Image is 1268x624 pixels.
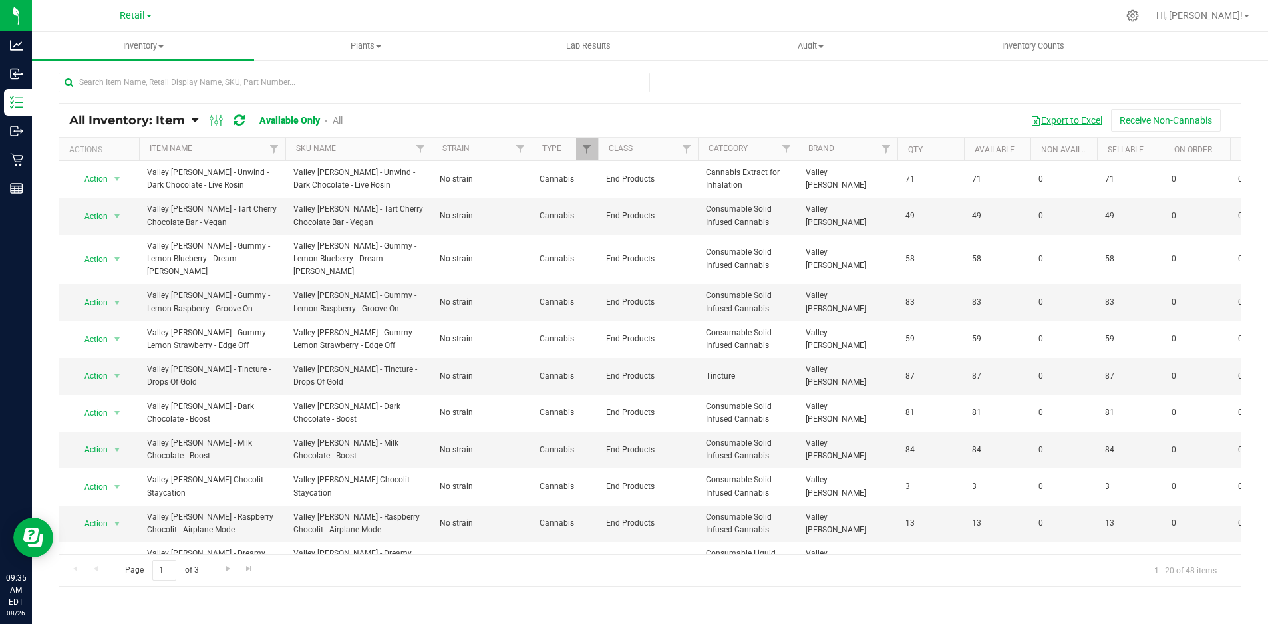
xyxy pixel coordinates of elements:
[440,370,524,383] span: No strain
[440,173,524,186] span: No strain
[1038,333,1089,345] span: 0
[333,115,343,126] a: All
[1172,333,1222,345] span: 0
[1105,210,1156,222] span: 49
[806,327,889,352] span: Valley [PERSON_NAME]
[1172,210,1222,222] span: 0
[806,289,889,315] span: Valley [PERSON_NAME]
[147,327,277,352] span: Valley [PERSON_NAME] - Gummy - Lemon Strawberry - Edge Off
[606,480,690,493] span: End Products
[1105,517,1156,530] span: 13
[806,203,889,228] span: Valley [PERSON_NAME]
[1144,560,1227,580] span: 1 - 20 of 48 items
[109,478,126,496] span: select
[1172,253,1222,265] span: 0
[609,144,633,153] a: Class
[293,166,424,192] span: Valley [PERSON_NAME] - Unwind - Dark Chocolate - Live Rosin
[510,138,532,160] a: Filter
[10,124,23,138] inline-svg: Outbound
[972,406,1023,419] span: 81
[1172,296,1222,309] span: 0
[1038,370,1089,383] span: 0
[1038,253,1089,265] span: 0
[147,203,277,228] span: Valley [PERSON_NAME] - Tart Cherry Chocolate Bar - Vegan
[147,547,277,573] span: Valley [PERSON_NAME] - Dreamy Honey
[239,560,259,578] a: Go to the last page
[706,437,790,462] span: Consumable Solid Infused Cannabis
[806,166,889,192] span: Valley [PERSON_NAME]
[540,333,590,345] span: Cannabis
[73,250,108,269] span: Action
[540,370,590,383] span: Cannabis
[1108,145,1144,154] a: Sellable
[147,474,277,499] span: Valley [PERSON_NAME] Chocolit - Staycation
[218,560,238,578] a: Go to the next page
[1041,145,1100,154] a: Non-Available
[1038,173,1089,186] span: 0
[706,203,790,228] span: Consumable Solid Infused Cannabis
[706,246,790,271] span: Consumable Solid Infused Cannabis
[972,210,1023,222] span: 49
[440,517,524,530] span: No strain
[440,406,524,419] span: No strain
[120,10,145,21] span: Retail
[109,514,126,533] span: select
[972,480,1023,493] span: 3
[109,293,126,312] span: select
[908,145,923,154] a: Qty
[905,296,956,309] span: 83
[706,289,790,315] span: Consumable Solid Infused Cannabis
[6,608,26,618] p: 08/26
[1172,444,1222,456] span: 0
[10,67,23,80] inline-svg: Inbound
[1038,480,1089,493] span: 0
[1038,406,1089,419] span: 0
[109,367,126,385] span: select
[706,400,790,426] span: Consumable Solid Infused Cannabis
[109,250,126,269] span: select
[776,138,798,160] a: Filter
[548,40,629,52] span: Lab Results
[606,370,690,383] span: End Products
[10,182,23,195] inline-svg: Reports
[1111,109,1221,132] button: Receive Non-Cannabis
[440,296,524,309] span: No strain
[114,560,210,581] span: Page of 3
[1105,406,1156,419] span: 81
[410,138,432,160] a: Filter
[972,173,1023,186] span: 71
[59,73,650,92] input: Search Item Name, Retail Display Name, SKU, Part Number...
[1172,406,1222,419] span: 0
[905,210,956,222] span: 49
[905,517,956,530] span: 13
[540,210,590,222] span: Cannabis
[69,113,185,128] span: All Inventory: Item
[905,480,956,493] span: 3
[875,138,897,160] a: Filter
[806,547,889,573] span: Valley [PERSON_NAME]
[905,173,956,186] span: 71
[540,253,590,265] span: Cannabis
[147,511,277,536] span: Valley [PERSON_NAME] - Raspberry Chocolit - Airplane Mode
[293,240,424,279] span: Valley [PERSON_NAME] - Gummy - Lemon Blueberry - Dream [PERSON_NAME]
[1174,145,1212,154] a: On Order
[293,437,424,462] span: Valley [PERSON_NAME] - Milk Chocolate - Boost
[293,289,424,315] span: Valley [PERSON_NAME] - Gummy - Lemon Raspberry - Groove On
[540,406,590,419] span: Cannabis
[606,296,690,309] span: End Products
[10,96,23,109] inline-svg: Inventory
[905,406,956,419] span: 81
[700,40,921,52] span: Audit
[73,440,108,459] span: Action
[147,289,277,315] span: Valley [PERSON_NAME] - Gummy - Lemon Raspberry - Groove On
[477,32,699,60] a: Lab Results
[706,370,790,383] span: Tincture
[440,333,524,345] span: No strain
[806,363,889,389] span: Valley [PERSON_NAME]
[152,560,176,581] input: 1
[69,113,192,128] a: All Inventory: Item
[442,144,470,153] a: Strain
[540,296,590,309] span: Cannabis
[606,173,690,186] span: End Products
[69,145,134,154] div: Actions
